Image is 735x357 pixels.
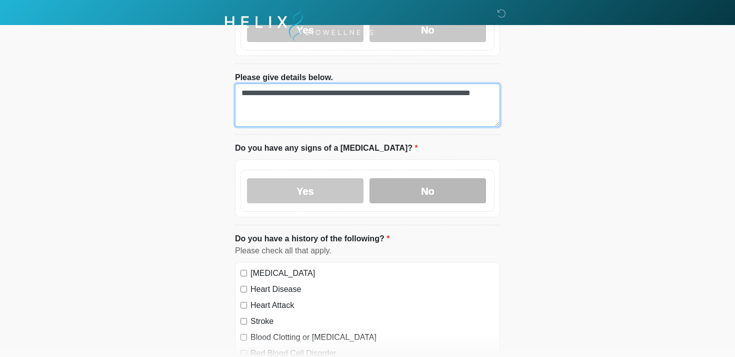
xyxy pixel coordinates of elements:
input: Heart Disease [240,286,247,292]
label: [MEDICAL_DATA] [250,267,494,279]
input: [MEDICAL_DATA] [240,270,247,276]
div: Please check all that apply. [235,245,500,257]
input: Stroke [240,318,247,324]
label: Stroke [250,315,494,327]
img: Helix Biowellness Logo [225,8,373,43]
label: Do you have any signs of a [MEDICAL_DATA]? [235,142,418,154]
label: Do you have a history of the following? [235,233,389,245]
label: Please give details below. [235,72,333,84]
label: Heart Disease [250,283,494,295]
input: Red Blood Cell Disorder [240,350,247,356]
label: Yes [247,178,363,203]
label: Blood Clotting or [MEDICAL_DATA] [250,331,494,343]
label: No [369,178,486,203]
label: Heart Attack [250,299,494,311]
input: Blood Clotting or [MEDICAL_DATA] [240,334,247,340]
input: Heart Attack [240,302,247,308]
